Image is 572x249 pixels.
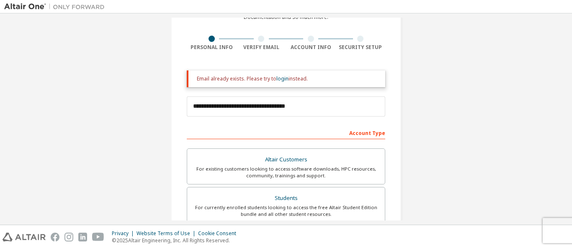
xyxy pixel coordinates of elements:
[198,230,241,237] div: Cookie Consent
[336,44,386,51] div: Security Setup
[78,233,87,241] img: linkedin.svg
[192,204,380,218] div: For currently enrolled students looking to access the free Altair Student Edition bundle and all ...
[187,126,385,139] div: Account Type
[64,233,73,241] img: instagram.svg
[276,75,289,82] a: login
[4,3,109,11] img: Altair One
[192,166,380,179] div: For existing customers looking to access software downloads, HPC resources, community, trainings ...
[192,154,380,166] div: Altair Customers
[137,230,198,237] div: Website Terms of Use
[112,230,137,237] div: Privacy
[197,75,379,82] div: Email already exists. Please try to instead.
[192,192,380,204] div: Students
[237,44,286,51] div: Verify Email
[286,44,336,51] div: Account Info
[112,237,241,244] p: © 2025 Altair Engineering, Inc. All Rights Reserved.
[3,233,46,241] img: altair_logo.svg
[92,233,104,241] img: youtube.svg
[51,233,59,241] img: facebook.svg
[187,44,237,51] div: Personal Info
